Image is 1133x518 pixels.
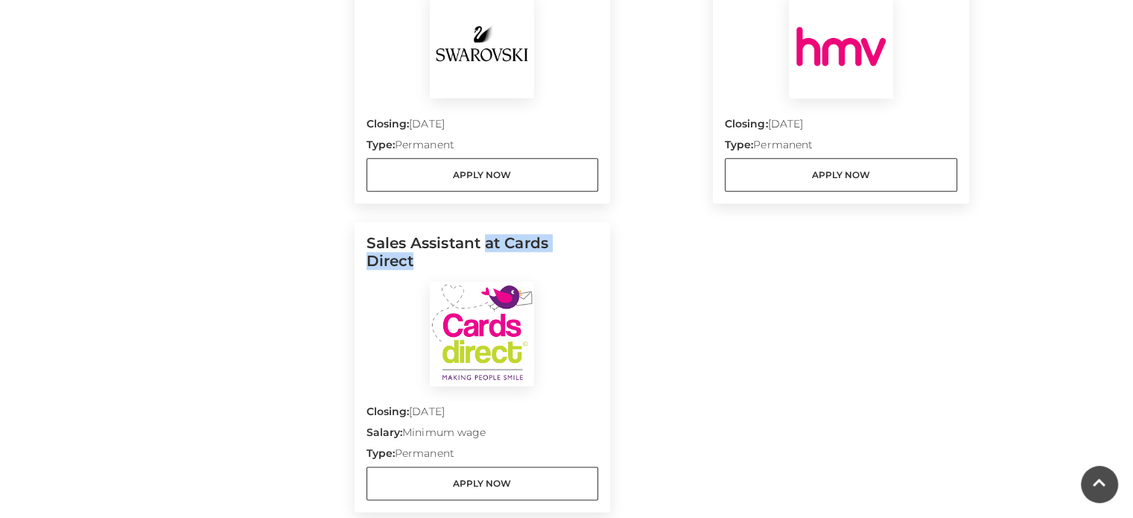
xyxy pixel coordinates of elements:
a: Apply Now [725,158,957,192]
strong: Salary: [366,426,403,439]
a: Apply Now [366,467,599,500]
p: Permanent [366,446,599,467]
strong: Type: [725,138,753,151]
p: Permanent [725,137,957,158]
strong: Closing: [725,117,768,130]
p: [DATE] [366,404,599,425]
strong: Type: [366,446,395,460]
h5: Sales Assistant at Cards Direct [366,234,599,282]
strong: Closing: [366,117,410,130]
strong: Type: [366,138,395,151]
p: Permanent [366,137,599,158]
p: [DATE] [725,116,957,137]
p: Minimum wage [366,425,599,446]
strong: Closing: [366,405,410,418]
a: Apply Now [366,158,599,192]
img: Cards Direct [430,282,534,386]
p: [DATE] [366,116,599,137]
